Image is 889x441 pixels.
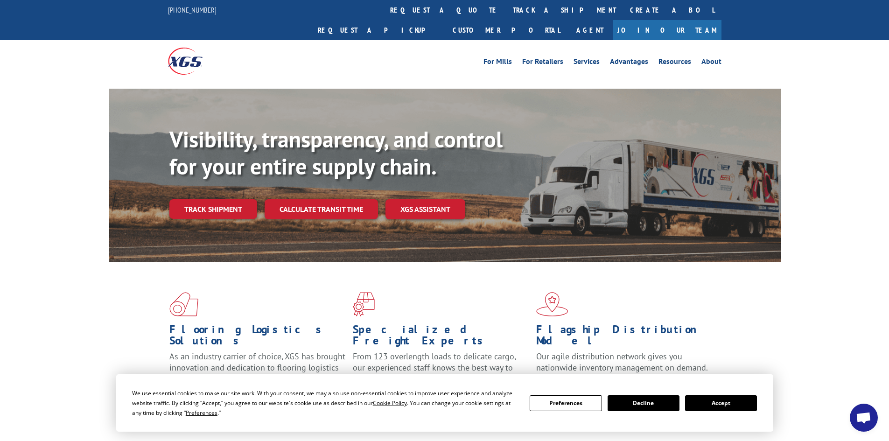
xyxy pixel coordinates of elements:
[536,351,708,373] span: Our agile distribution network gives you nationwide inventory management on demand.
[483,58,512,68] a: For Mills
[685,395,757,411] button: Accept
[850,404,878,432] a: Open chat
[353,292,375,316] img: xgs-icon-focused-on-flooring-red
[132,388,518,418] div: We use essential cookies to make our site work. With your consent, we may also use non-essential ...
[169,324,346,351] h1: Flooring Logistics Solutions
[116,374,773,432] div: Cookie Consent Prompt
[311,20,446,40] a: Request a pickup
[353,324,529,351] h1: Specialized Freight Experts
[536,324,713,351] h1: Flagship Distribution Model
[574,58,600,68] a: Services
[169,125,503,181] b: Visibility, transparency, and control for your entire supply chain.
[613,20,721,40] a: Join Our Team
[446,20,567,40] a: Customer Portal
[353,351,529,392] p: From 123 overlength loads to delicate cargo, our experienced staff knows the best way to move you...
[567,20,613,40] a: Agent
[522,58,563,68] a: For Retailers
[186,409,217,417] span: Preferences
[265,199,378,219] a: Calculate transit time
[530,395,602,411] button: Preferences
[658,58,691,68] a: Resources
[169,351,345,384] span: As an industry carrier of choice, XGS has brought innovation and dedication to flooring logistics...
[701,58,721,68] a: About
[536,292,568,316] img: xgs-icon-flagship-distribution-model-red
[169,199,257,219] a: Track shipment
[610,58,648,68] a: Advantages
[169,292,198,316] img: xgs-icon-total-supply-chain-intelligence-red
[385,199,465,219] a: XGS ASSISTANT
[373,399,407,407] span: Cookie Policy
[608,395,679,411] button: Decline
[168,5,217,14] a: [PHONE_NUMBER]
